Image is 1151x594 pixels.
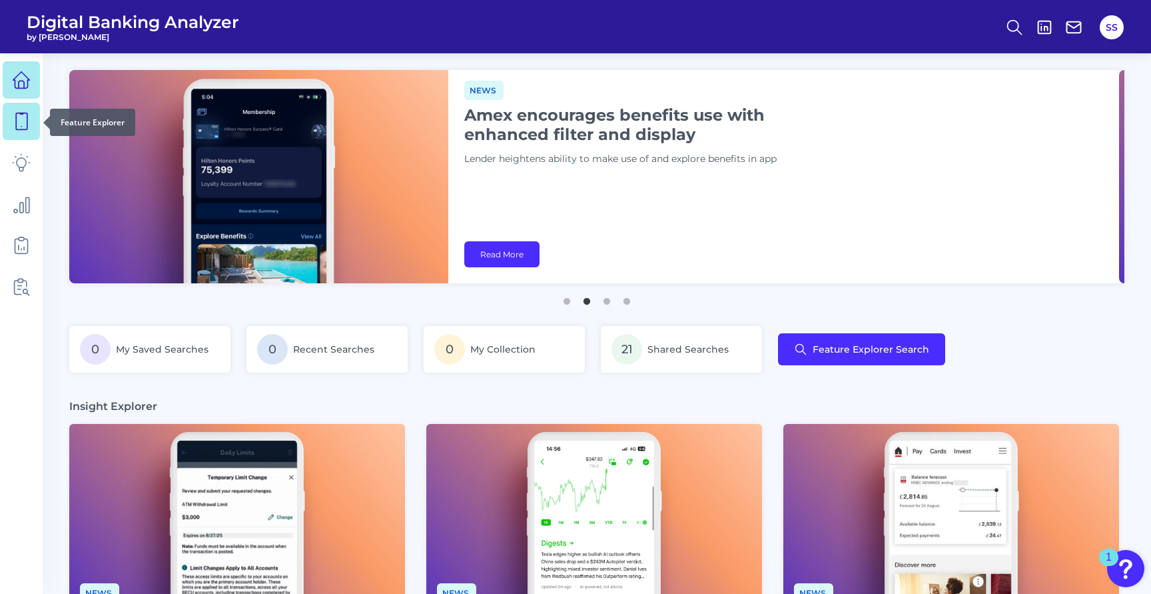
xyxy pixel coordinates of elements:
button: 3 [600,291,613,305]
span: Feature Explorer Search [813,344,929,355]
span: 0 [80,334,111,365]
a: 0My Saved Searches [69,326,230,373]
span: Digital Banking Analyzer [27,12,239,32]
h1: Amex encourages benefits use with enhanced filter and display [464,105,797,144]
img: bannerImg [69,70,448,283]
button: SS [1100,15,1124,39]
a: 0Recent Searches [246,326,408,373]
span: My Collection [470,343,536,355]
span: Shared Searches [647,343,729,355]
button: 2 [580,291,593,305]
a: 0My Collection [424,326,585,373]
span: My Saved Searches [116,343,208,355]
a: 21Shared Searches [601,326,762,373]
div: Feature Explorer [50,109,135,136]
button: Open Resource Center, 1 new notification [1107,550,1144,587]
button: Feature Explorer Search [778,333,945,365]
span: News [464,81,504,100]
span: 0 [257,334,288,365]
span: 0 [434,334,465,365]
p: Lender heightens ability to make use of and explore benefits in app [464,152,797,167]
span: by [PERSON_NAME] [27,32,239,42]
h3: Insight Explorer [69,399,157,413]
div: 1 [1106,557,1112,575]
span: Recent Searches [293,343,374,355]
button: 4 [620,291,633,305]
a: News [464,83,504,96]
a: Read More [464,241,540,267]
span: 21 [611,334,642,365]
button: 1 [560,291,574,305]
